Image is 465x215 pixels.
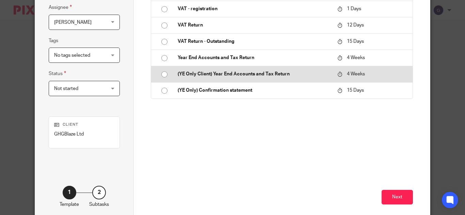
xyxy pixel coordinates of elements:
[347,88,364,93] span: 15 Days
[178,38,331,45] p: VAT Return - Outstanding
[178,22,331,29] p: VAT Return
[54,20,92,25] span: [PERSON_NAME]
[178,5,331,12] p: VAT - registration
[347,72,365,76] span: 4 Weeks
[54,53,90,58] span: No tags selected
[63,186,76,199] div: 1
[347,23,364,28] span: 12 Days
[60,201,79,208] p: Template
[54,86,78,91] span: Not started
[347,6,361,11] span: 1 Days
[89,201,109,208] p: Subtasks
[178,87,331,94] p: (YE Only) Confirmation statement
[54,122,114,127] p: Client
[49,70,66,77] label: Status
[178,71,331,77] p: (YE Only Client) Year End Accounts and Tax Return
[382,190,413,204] button: Next
[347,55,365,60] span: 4 Weeks
[54,131,114,138] p: GHGBlaze Ltd
[178,54,331,61] p: Year End Accounts and Tax Return
[49,37,58,44] label: Tags
[49,3,72,11] label: Assignee
[347,39,364,44] span: 15 Days
[92,186,106,199] div: 2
